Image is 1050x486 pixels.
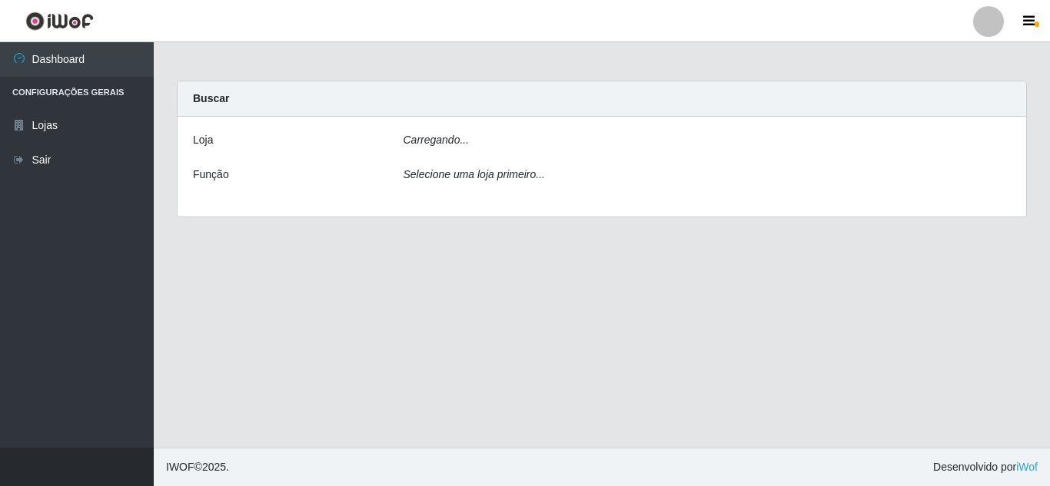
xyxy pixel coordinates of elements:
[166,461,194,473] span: IWOF
[193,167,229,183] label: Função
[933,459,1038,475] span: Desenvolvido por
[404,134,470,146] i: Carregando...
[193,92,229,104] strong: Buscar
[166,459,229,475] span: © 2025 .
[193,132,213,148] label: Loja
[25,12,94,31] img: CoreUI Logo
[1016,461,1038,473] a: iWof
[404,168,545,180] i: Selecione uma loja primeiro...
